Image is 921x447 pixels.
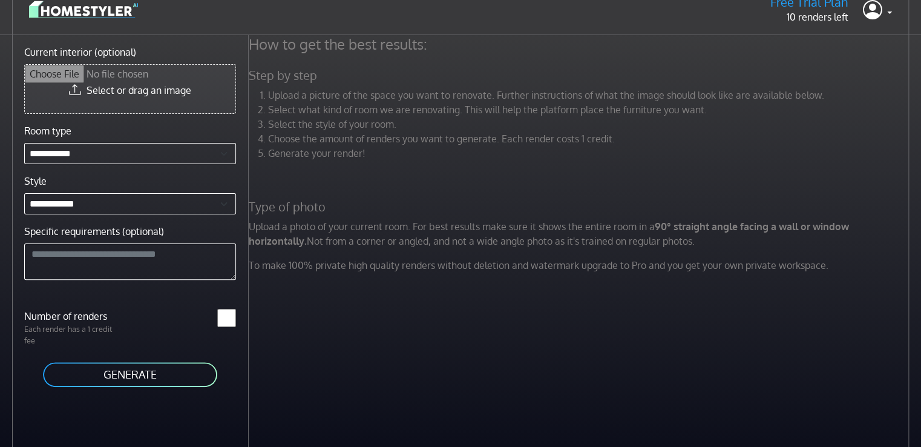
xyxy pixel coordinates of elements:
label: Room type [24,124,71,138]
li: Choose the amount of renders you want to generate. Each render costs 1 credit. [268,131,912,146]
label: Style [24,174,47,188]
li: Generate your render! [268,146,912,161]
h5: Step by step [241,68,919,83]
li: Upload a picture of the space you want to renovate. Further instructions of what the image should... [268,88,912,102]
p: Upload a photo of your current room. For best results make sure it shows the entire room in a Not... [241,219,919,248]
li: Select the style of your room. [268,117,912,131]
label: Specific requirements (optional) [24,224,164,239]
h5: Type of photo [241,199,919,214]
label: Number of renders [17,309,130,323]
p: 10 renders left [770,10,848,24]
p: Each render has a 1 credit fee [17,323,130,346]
li: Select what kind of room we are renovating. This will help the platform place the furniture you w... [268,102,912,117]
button: GENERATE [42,361,218,388]
h4: How to get the best results: [241,35,919,53]
p: To make 100% private high quality renders without deletion and watermark upgrade to Pro and you g... [241,258,919,273]
label: Current interior (optional) [24,45,136,59]
strong: 90° straight angle facing a wall or window horizontally. [249,220,849,247]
